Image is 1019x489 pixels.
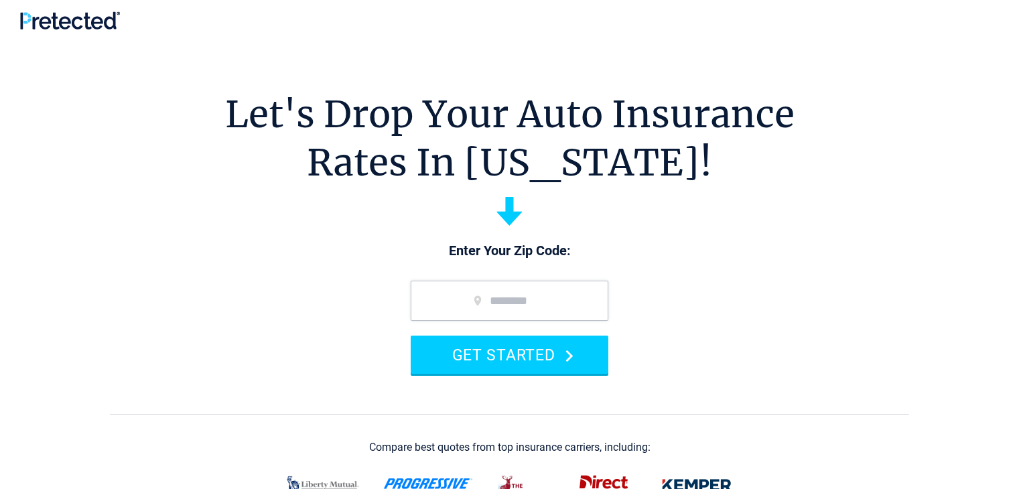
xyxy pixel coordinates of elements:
[383,478,473,489] img: progressive
[397,242,622,261] p: Enter Your Zip Code:
[369,441,651,453] div: Compare best quotes from top insurance carriers, including:
[411,281,608,321] input: zip code
[225,90,795,187] h1: Let's Drop Your Auto Insurance Rates In [US_STATE]!
[20,11,120,29] img: Pretected Logo
[411,336,608,374] button: GET STARTED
